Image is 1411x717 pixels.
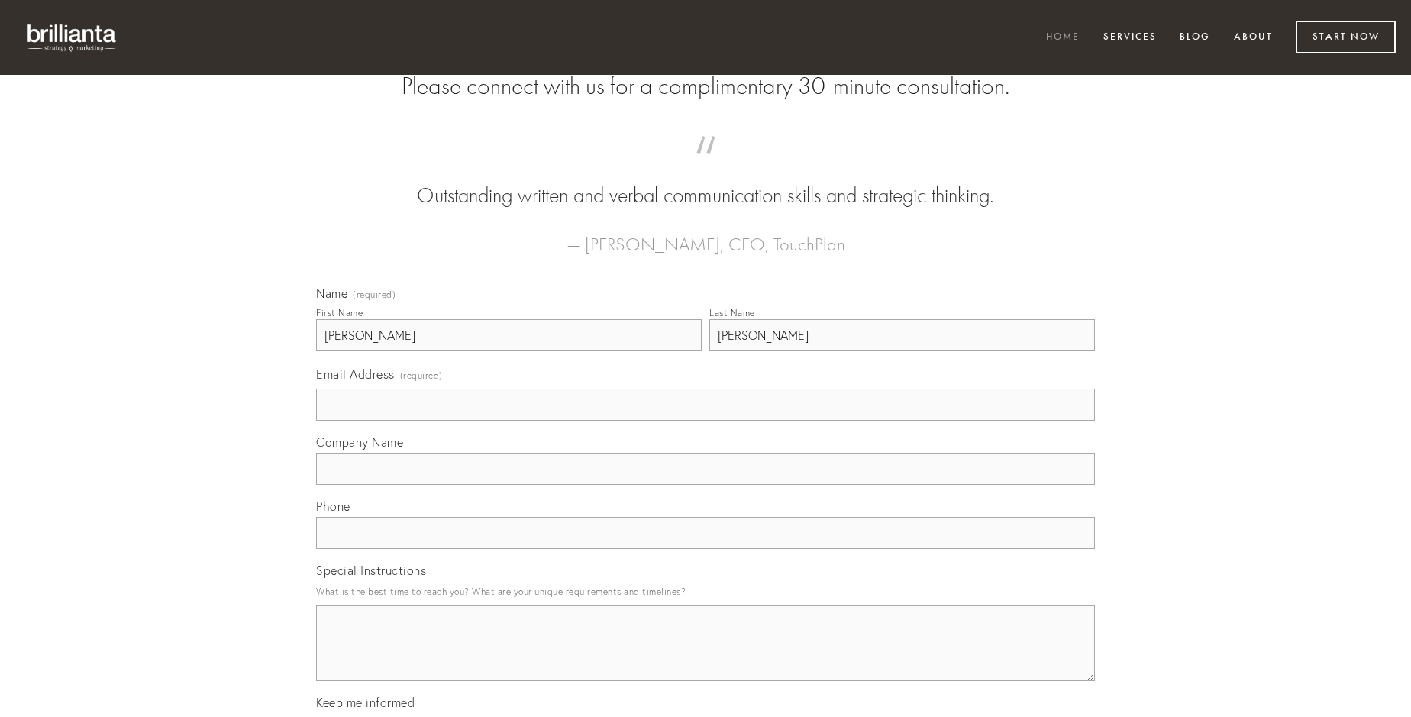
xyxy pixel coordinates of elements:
[316,695,415,710] span: Keep me informed
[709,307,755,318] div: Last Name
[316,581,1095,602] p: What is the best time to reach you? What are your unique requirements and timelines?
[316,367,395,382] span: Email Address
[1170,25,1220,50] a: Blog
[316,72,1095,101] h2: Please connect with us for a complimentary 30-minute consultation.
[1224,25,1283,50] a: About
[341,211,1070,260] figcaption: — [PERSON_NAME], CEO, TouchPlan
[15,15,130,60] img: brillianta - research, strategy, marketing
[353,290,396,299] span: (required)
[316,434,403,450] span: Company Name
[316,286,347,301] span: Name
[1296,21,1396,53] a: Start Now
[341,151,1070,211] blockquote: Outstanding written and verbal communication skills and strategic thinking.
[1093,25,1167,50] a: Services
[316,499,350,514] span: Phone
[341,151,1070,181] span: “
[1036,25,1090,50] a: Home
[400,365,443,386] span: (required)
[316,307,363,318] div: First Name
[316,563,426,578] span: Special Instructions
